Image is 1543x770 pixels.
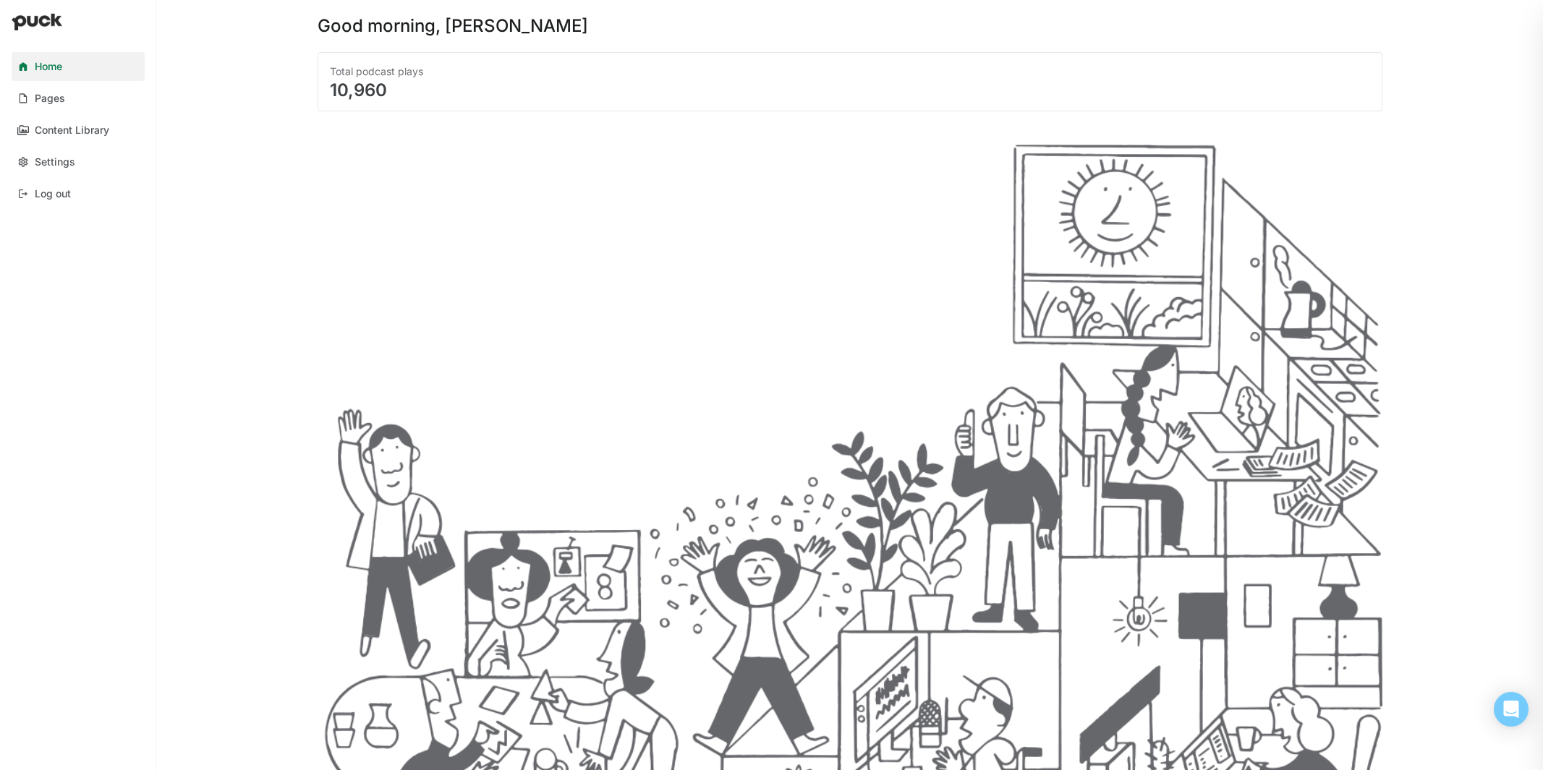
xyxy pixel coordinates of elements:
div: Total podcast plays [330,64,1370,79]
div: Home [35,61,62,73]
div: Content Library [35,124,109,137]
a: Settings [12,147,145,176]
a: Home [12,52,145,81]
div: Good morning, [PERSON_NAME] [318,17,588,35]
div: Pages [35,93,65,105]
div: Open Intercom Messenger [1494,692,1529,727]
div: Settings [35,156,75,168]
a: Content Library [12,116,145,145]
div: Log out [35,188,71,200]
div: 10,960 [330,82,1370,99]
a: Pages [12,84,145,113]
